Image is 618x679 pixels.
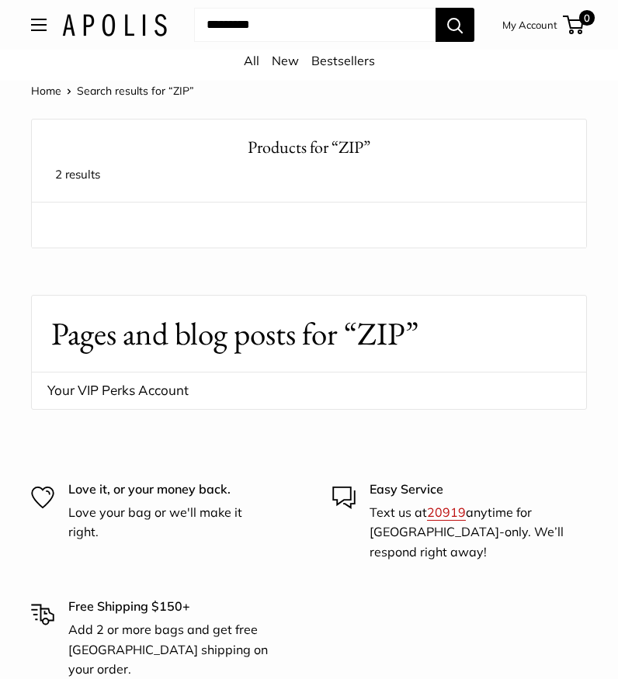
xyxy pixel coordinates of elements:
[68,597,270,617] p: Free Shipping $150+
[31,19,47,31] button: Open menu
[194,8,436,42] input: Search...
[55,135,563,159] h1: Products for “ZIP”
[427,504,466,520] a: 20919
[244,53,259,68] a: All
[55,164,563,185] p: 2 results
[564,16,584,34] a: 0
[68,503,270,542] p: Love your bag or we'll make it right.
[31,84,61,98] a: Home
[272,53,299,68] a: New
[579,10,595,26] span: 0
[77,84,194,98] span: Search results for “ZIP”
[68,480,270,500] p: Love it, or your money back.
[51,311,567,357] h1: Pages and blog posts for “ZIP”
[502,16,557,34] a: My Account
[32,372,586,409] a: Your VIP Perks Account
[311,53,375,68] a: Bestsellers
[436,8,474,42] button: Search
[370,503,571,563] p: Text us at anytime for [GEOGRAPHIC_DATA]-only. We’ll respond right away!
[31,81,194,101] nav: Breadcrumb
[62,14,167,36] img: Apolis
[370,480,571,500] p: Easy Service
